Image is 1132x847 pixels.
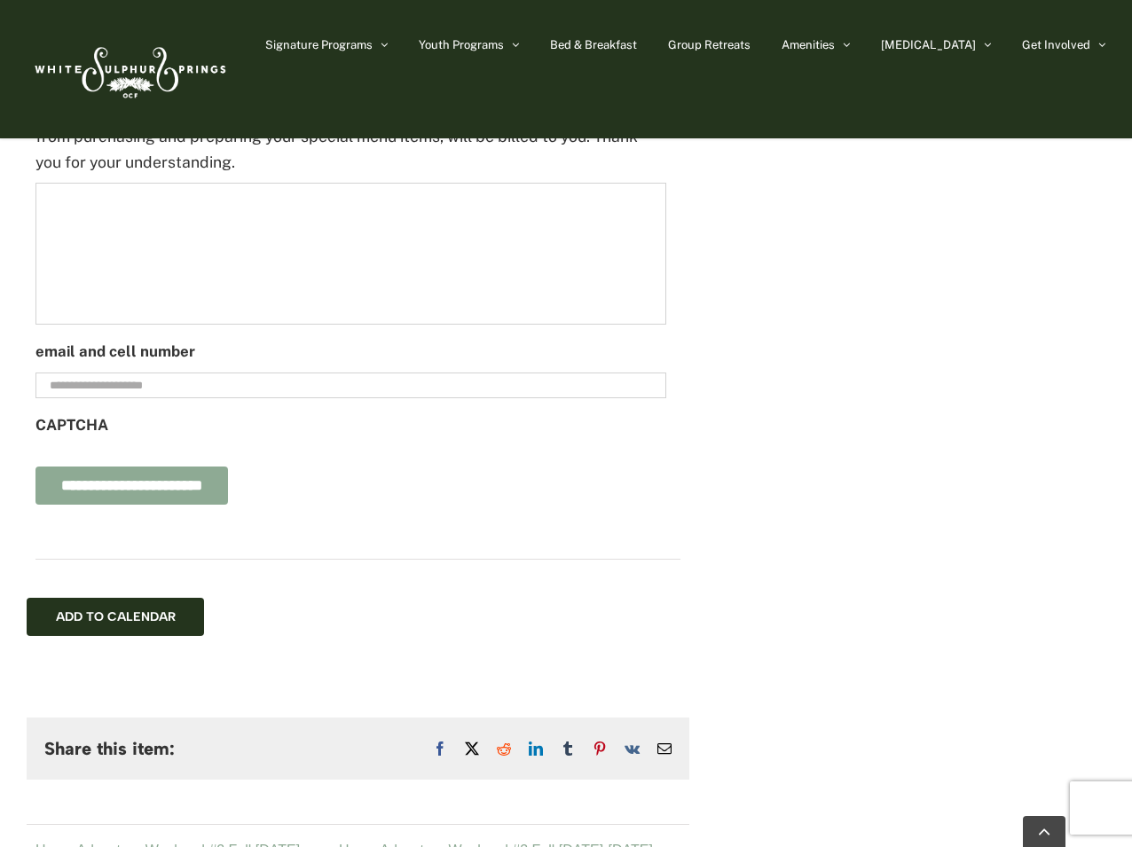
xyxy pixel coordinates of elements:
[27,27,231,111] img: White Sulphur Springs Logo
[265,39,373,51] span: Signature Programs
[419,39,504,51] span: Youth Programs
[44,739,175,758] h4: Share this item:
[782,39,835,51] span: Amenities
[35,342,195,362] label: email and cell number
[881,39,976,51] span: [MEDICAL_DATA]
[35,416,108,435] label: CAPTCHA
[56,609,176,624] button: View links to add events to your calendar
[1022,39,1090,51] span: Get Involved
[550,39,637,51] span: Bed & Breakfast
[668,39,751,51] span: Group Retreats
